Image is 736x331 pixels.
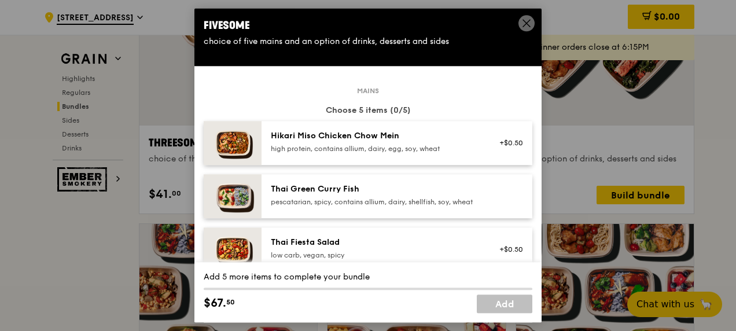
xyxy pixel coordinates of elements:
div: choice of five mains and an option of drinks, desserts and sides [204,36,532,47]
img: daily_normal_Thai_Fiesta_Salad__Horizontal_.jpg [204,227,262,271]
img: daily_normal_HORZ-Thai-Green-Curry-Fish.jpg [204,174,262,218]
a: Add [477,295,532,314]
span: $67. [204,295,226,312]
div: pescatarian, spicy, contains allium, dairy, shellfish, soy, wheat [271,197,479,207]
div: Hikari Miso Chicken Chow Mein [271,130,479,142]
div: Thai Green Curry Fish [271,183,479,195]
div: low carb, vegan, spicy [271,251,479,260]
span: 50 [226,298,235,307]
div: high protein, contains allium, dairy, egg, soy, wheat [271,144,479,153]
div: Add 5 more items to complete your bundle [204,272,532,284]
div: +$0.50 [492,245,523,254]
div: +$0.50 [492,138,523,148]
img: daily_normal_Hikari_Miso_Chicken_Chow_Mein__Horizontal_.jpg [204,121,262,165]
div: Fivesome [204,17,532,34]
span: Mains [352,86,384,95]
div: Choose 5 items (0/5) [204,105,532,116]
div: Thai Fiesta Salad [271,237,479,248]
